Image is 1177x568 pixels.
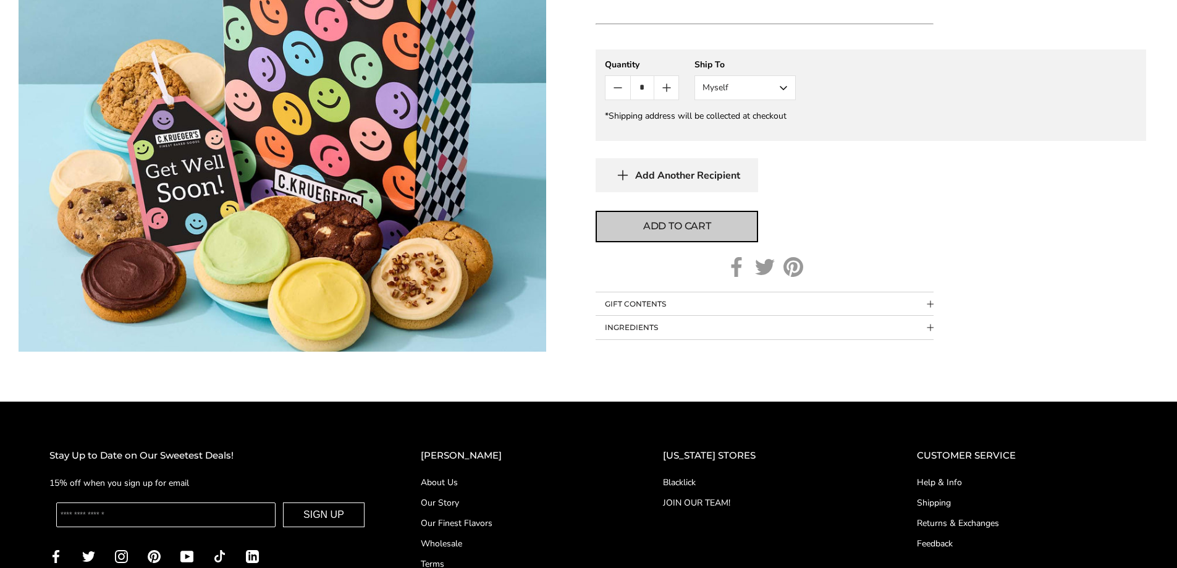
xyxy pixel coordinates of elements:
div: Quantity [605,59,679,70]
a: Pinterest [148,549,161,563]
button: Add Another Recipient [596,158,758,192]
a: Help & Info [917,476,1128,489]
a: YouTube [180,549,193,563]
a: Our Finest Flavors [421,517,614,530]
a: TikTok [213,549,226,563]
a: Twitter [755,257,775,277]
a: Instagram [115,549,128,563]
h2: [PERSON_NAME] [421,448,614,464]
button: Add to cart [596,211,758,242]
h2: [US_STATE] STORES [663,448,867,464]
button: Collapsible block button [596,316,934,339]
a: Our Story [421,496,614,509]
gfm-form: New recipient [596,49,1146,141]
a: About Us [421,476,614,489]
a: Pinterest [783,257,803,277]
span: Add Another Recipient [635,169,740,182]
a: Blacklick [663,476,867,489]
a: Wholesale [421,537,614,550]
h2: Stay Up to Date on Our Sweetest Deals! [49,448,371,464]
iframe: Sign Up via Text for Offers [10,521,128,558]
button: Collapsible block button [596,292,934,316]
button: Myself [694,75,796,100]
a: Shipping [917,496,1128,509]
a: Returns & Exchanges [917,517,1128,530]
a: Twitter [82,549,95,563]
a: Feedback [917,537,1128,550]
div: Ship To [694,59,796,70]
input: Enter your email [56,502,276,527]
p: 15% off when you sign up for email [49,476,371,490]
a: Facebook [49,549,62,563]
a: Facebook [727,257,746,277]
button: Count minus [605,76,630,100]
a: JOIN OUR TEAM! [663,496,867,509]
button: SIGN UP [283,502,365,527]
div: *Shipping address will be collected at checkout [605,110,1137,122]
span: Add to cart [643,219,711,234]
h2: CUSTOMER SERVICE [917,448,1128,464]
a: LinkedIn [246,549,259,563]
input: Quantity [630,76,654,100]
button: Count plus [654,76,678,100]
